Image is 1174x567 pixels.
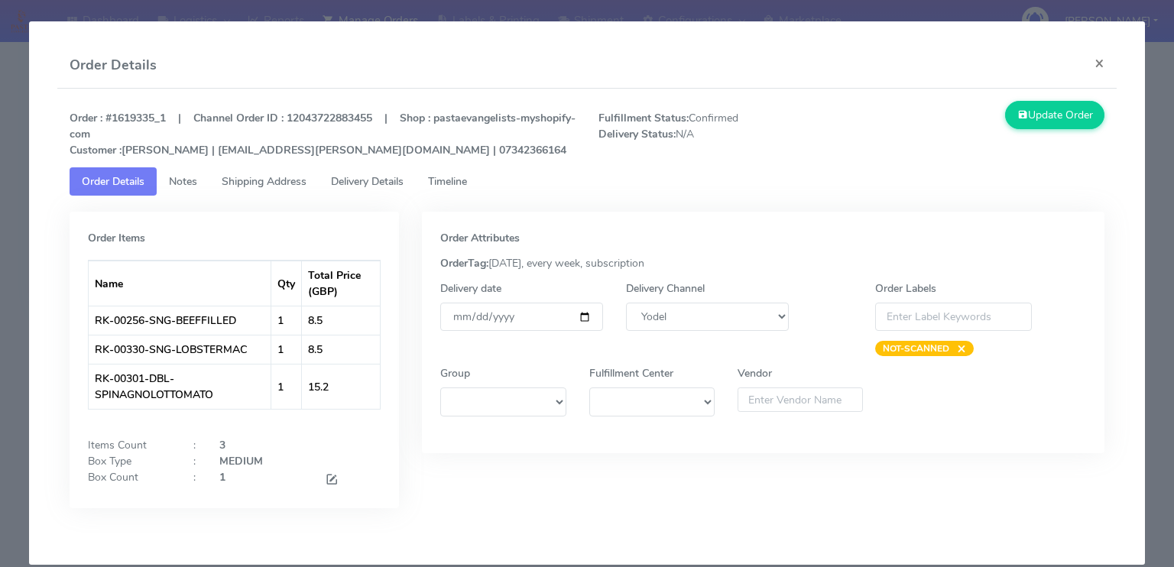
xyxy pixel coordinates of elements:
input: Enter Label Keywords [875,303,1033,331]
label: Fulfillment Center [589,365,673,381]
label: Group [440,365,470,381]
th: Total Price (GBP) [302,261,380,306]
td: 8.5 [302,306,380,335]
td: RK-00301-DBL-SPINAGNOLOTTOMATO [89,364,271,409]
td: 1 [271,364,302,409]
span: Delivery Details [331,174,404,189]
span: × [949,341,966,356]
span: Order Details [82,174,144,189]
th: Name [89,261,271,306]
strong: NOT-SCANNED [883,342,949,355]
button: Update Order [1005,101,1104,129]
th: Qty [271,261,302,306]
label: Vendor [738,365,772,381]
strong: Order Attributes [440,231,520,245]
td: RK-00256-SNG-BEEFFILLED [89,306,271,335]
td: 1 [271,306,302,335]
strong: Order Items [88,231,145,245]
strong: Fulfillment Status: [598,111,689,125]
strong: 1 [219,470,225,484]
h4: Order Details [70,55,157,76]
td: 15.2 [302,364,380,409]
strong: Customer : [70,143,122,157]
td: 8.5 [302,335,380,364]
strong: Order : #1619335_1 | Channel Order ID : 12043722883455 | Shop : pastaevangelists-myshopify-com [P... [70,111,576,157]
label: Delivery date [440,280,501,296]
label: Delivery Channel [626,280,705,296]
span: Timeline [428,174,467,189]
strong: 3 [219,438,225,452]
input: Enter Vendor Name [738,387,863,412]
td: RK-00330-SNG-LOBSTERMAC [89,335,271,364]
div: : [182,437,208,453]
div: Box Type [76,453,182,469]
button: Close [1082,43,1117,83]
strong: Delivery Status: [598,127,676,141]
div: Items Count [76,437,182,453]
div: [DATE], every week, subscription [429,255,1098,271]
ul: Tabs [70,167,1104,196]
strong: OrderTag: [440,256,488,271]
td: 1 [271,335,302,364]
div: Box Count [76,469,182,490]
div: : [182,469,208,490]
span: Shipping Address [222,174,306,189]
span: Confirmed N/A [587,110,851,158]
label: Order Labels [875,280,936,296]
div: : [182,453,208,469]
strong: MEDIUM [219,454,263,468]
span: Notes [169,174,197,189]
